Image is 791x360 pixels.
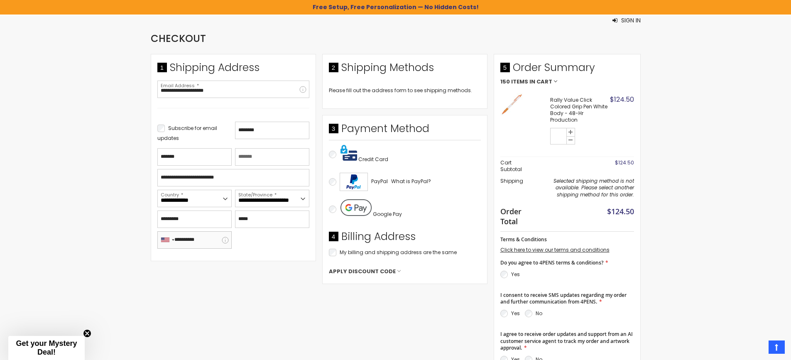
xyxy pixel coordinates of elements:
[391,176,431,186] a: What is PayPal?
[371,178,388,185] span: PayPal
[621,16,641,24] span: Sign In
[329,268,396,275] span: Apply Discount Code
[340,199,372,216] img: Pay with Google Pay
[511,79,552,85] span: Items in Cart
[329,122,481,140] div: Payment Method
[500,291,627,305] span: I consent to receive SMS updates regarding my order and further communication from 4PENS.
[610,95,634,104] span: $124.50
[83,329,91,338] button: Close teaser
[511,310,520,317] label: Yes
[500,331,633,351] span: I agree to receive order updates and support from an AI customer service agent to track my order ...
[500,61,634,79] span: Order Summary
[16,339,77,356] span: Get your Mystery Deal!
[329,61,481,79] div: Shipping Methods
[8,336,85,360] div: Get your Mystery Deal!Close teaser
[373,211,402,218] span: Google Pay
[615,159,634,166] span: $124.50
[607,206,634,216] span: $124.50
[500,259,603,266] span: Do you agree to 4PENS terms & conditions?
[340,144,357,161] img: Pay with credit card
[553,177,634,198] span: Selected shipping method is not available. Please select another shipping method for this order.
[340,249,457,256] span: My billing and shipping address are the same
[340,173,368,191] img: Acceptance Mark
[358,156,388,163] span: Credit Card
[500,205,528,227] strong: Order Total
[612,16,641,24] button: Sign In
[151,32,206,45] span: Checkout
[157,125,217,142] span: Subscribe for email updates
[536,310,542,317] label: No
[500,79,510,85] span: 150
[511,271,520,278] label: Yes
[329,87,481,94] div: Please fill out the address form to see shipping methods.
[769,340,785,354] a: Top
[500,177,523,184] span: Shipping
[329,230,481,248] div: Billing Address
[157,61,309,79] div: Shipping Address
[500,157,532,175] th: Cart Subtotal
[158,232,177,248] div: United States: +1
[391,178,431,185] span: What is PayPal?
[550,97,608,124] strong: Rally Value Click Colored Grip Pen White Body - 48-Hr Production
[500,93,523,116] img: Rally Value Click Colored Grip Pen White Body - 48-Hr Production-Orange
[500,246,610,253] a: Click here to view our terms and conditions
[500,236,547,243] span: Terms & Conditions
